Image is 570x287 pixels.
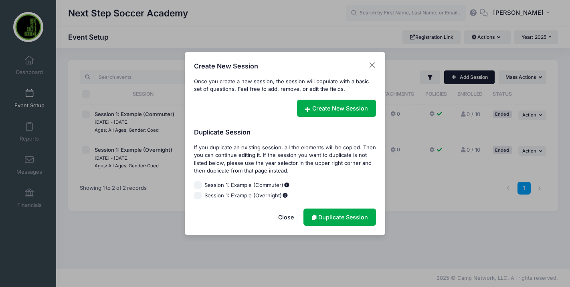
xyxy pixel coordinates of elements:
[297,100,376,117] a: Create New Session
[368,61,376,69] button: Close
[194,181,202,189] input: Session 1: Example (Commuter)%DateRange%
[194,144,376,175] div: If you duplicate an existing session, all the elements will be copied. Then you can continue edit...
[303,209,376,226] a: Duplicate Session
[270,209,302,226] button: Close
[194,61,258,71] h4: Create New Session
[204,181,290,189] span: Session 1: Example (Commuter)
[194,78,376,93] div: Once you create a new session, the session will populate with a basic set of questions. Feel free...
[282,193,288,198] span: %DateRange%
[283,183,290,188] span: %DateRange%
[204,192,288,200] span: Session 1: Example (Overnight)
[194,127,376,137] h4: Duplicate Session
[194,192,202,200] input: Session 1: Example (Overnight)%DateRange%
